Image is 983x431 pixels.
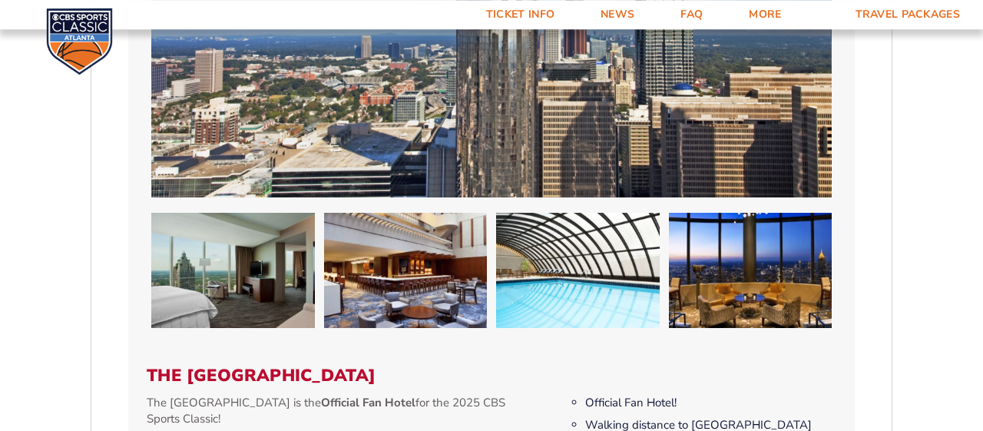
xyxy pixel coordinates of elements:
[324,213,488,328] img: The Westin Peachtree Plaza Atlanta
[151,213,315,328] img: The Westin Peachtree Plaza Atlanta
[669,213,832,328] img: The Westin Peachtree Plaza Atlanta
[46,8,113,75] img: CBS Sports Classic
[496,213,660,328] img: The Westin Peachtree Plaza Atlanta
[321,395,415,410] strong: Official Fan Hotel
[147,366,836,386] h3: The [GEOGRAPHIC_DATA]
[147,395,515,427] p: The [GEOGRAPHIC_DATA] is the for the 2025 CBS Sports Classic!
[585,395,836,411] li: Official Fan Hotel!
